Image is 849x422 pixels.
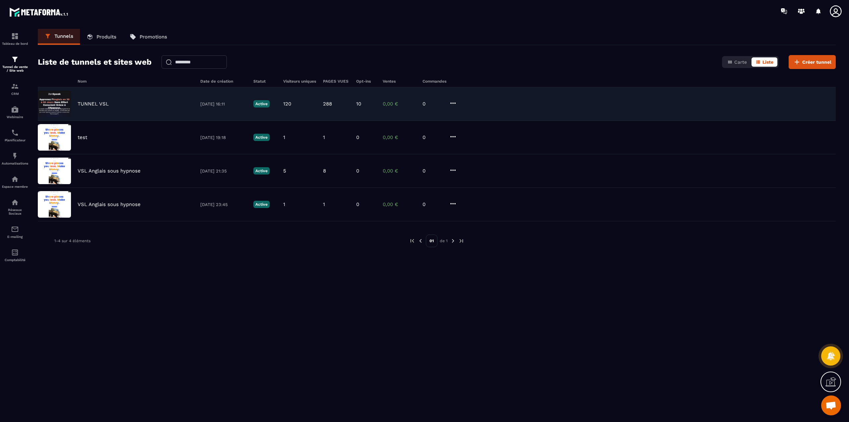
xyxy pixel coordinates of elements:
a: Produits [80,29,123,45]
button: Créer tunnel [789,55,836,69]
img: prev [418,238,424,244]
p: 0,00 € [383,201,416,207]
p: [DATE] 16:11 [200,102,247,106]
img: formation [11,82,19,90]
h6: Date de création [200,79,247,84]
p: 10 [356,101,361,107]
img: automations [11,105,19,113]
p: VSL Anglais sous hypnose [78,201,141,207]
p: Active [253,100,270,107]
a: accountantaccountantComptabilité [2,244,28,267]
p: 1 [323,134,325,140]
h6: Opt-ins [356,79,376,84]
span: Créer tunnel [802,59,831,65]
img: image [38,124,71,151]
a: schedulerschedulerPlanificateur [2,124,28,147]
p: TUNNEL VSL [78,101,109,107]
p: Active [253,167,270,175]
p: Réseaux Sociaux [2,208,28,215]
a: automationsautomationsWebinaire [2,101,28,124]
a: social-networksocial-networkRéseaux Sociaux [2,193,28,220]
p: Produits [97,34,116,40]
span: Liste [762,59,773,65]
a: formationformationTunnel de vente / Site web [2,50,28,77]
a: emailemailE-mailing [2,220,28,244]
p: 0 [356,168,359,174]
p: test [78,134,87,140]
p: 1-4 sur 4 éléments [54,239,91,243]
p: Webinaire [2,115,28,119]
h6: PAGES VUES [323,79,350,84]
p: 01 [426,235,437,247]
h2: Liste de tunnels et sites web [38,55,152,69]
a: automationsautomationsEspace membre [2,170,28,193]
img: automations [11,152,19,160]
a: Mở cuộc trò chuyện [821,395,841,415]
img: email [11,225,19,233]
p: 8 [323,168,326,174]
p: 1 [323,201,325,207]
img: accountant [11,248,19,256]
h6: Statut [253,79,277,84]
a: formationformationCRM [2,77,28,101]
a: Tunnels [38,29,80,45]
p: 0 [423,168,442,174]
img: prev [409,238,415,244]
p: 0,00 € [383,134,416,140]
p: [DATE] 23:45 [200,202,247,207]
img: logo [9,6,69,18]
p: CRM [2,92,28,96]
a: automationsautomationsAutomatisations [2,147,28,170]
img: automations [11,175,19,183]
p: Promotions [140,34,167,40]
p: Tableau de bord [2,42,28,45]
p: 0 [356,134,359,140]
p: 1 [283,134,285,140]
p: Planificateur [2,138,28,142]
img: formation [11,32,19,40]
p: 0,00 € [383,101,416,107]
p: 5 [283,168,286,174]
span: Carte [734,59,747,65]
img: image [38,158,71,184]
p: 0 [423,101,442,107]
p: Tunnel de vente / Site web [2,65,28,72]
p: Automatisations [2,162,28,165]
img: social-network [11,198,19,206]
p: de 1 [440,238,448,244]
p: [DATE] 21:35 [200,169,247,174]
h6: Commandes [423,79,446,84]
button: Liste [751,57,777,67]
p: 120 [283,101,291,107]
p: 0,00 € [383,168,416,174]
p: VSL Anglais sous hypnose [78,168,141,174]
p: 0 [423,134,442,140]
a: formationformationTableau de bord [2,27,28,50]
p: E-mailing [2,235,28,239]
img: next [450,238,456,244]
img: image [38,191,71,218]
p: 1 [283,201,285,207]
p: 0 [423,201,442,207]
p: Comptabilité [2,258,28,262]
img: image [38,91,71,117]
p: Tunnels [54,33,73,39]
h6: Ventes [383,79,416,84]
h6: Visiteurs uniques [283,79,316,84]
a: Promotions [123,29,174,45]
p: 0 [356,201,359,207]
p: [DATE] 19:18 [200,135,247,140]
img: scheduler [11,129,19,137]
p: 288 [323,101,332,107]
img: next [458,238,464,244]
h6: Nom [78,79,194,84]
p: Active [253,134,270,141]
img: formation [11,55,19,63]
p: Espace membre [2,185,28,188]
p: Active [253,201,270,208]
button: Carte [723,57,751,67]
